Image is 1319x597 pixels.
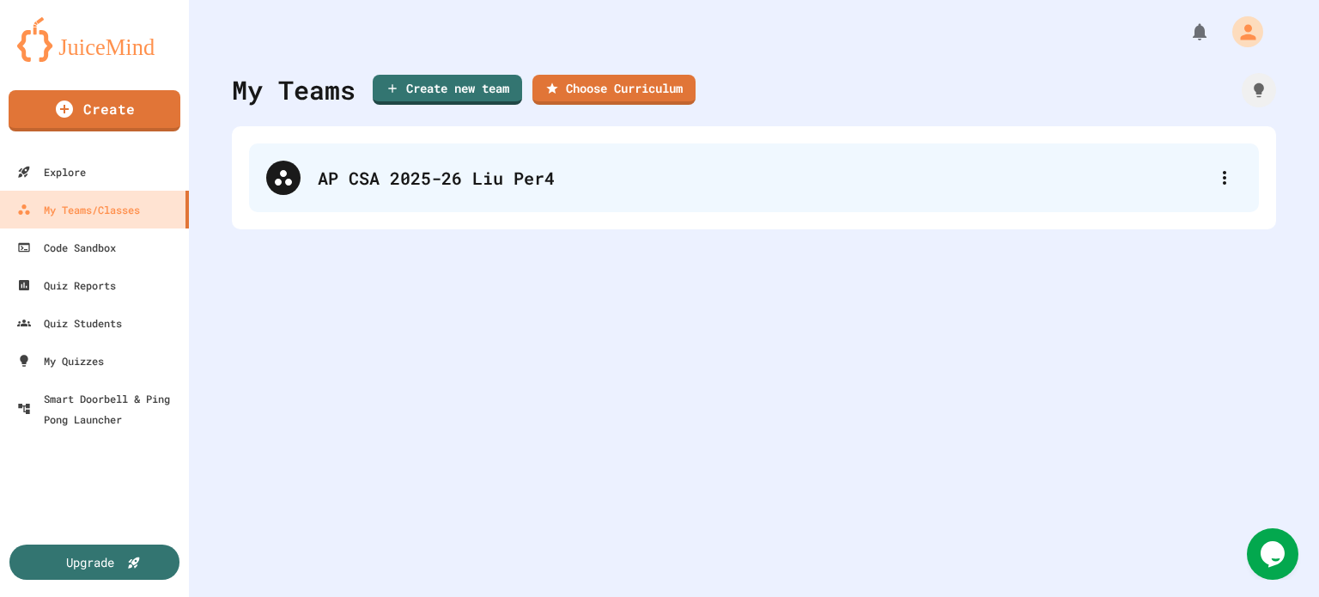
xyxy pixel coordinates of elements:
div: Quiz Students [17,313,122,333]
a: Create new team [373,75,522,105]
div: Upgrade [66,553,114,571]
div: How it works [1242,73,1276,107]
div: My Notifications [1158,17,1214,46]
div: My Quizzes [17,350,104,371]
div: My Teams [232,70,356,109]
div: Smart Doorbell & Ping Pong Launcher [17,388,182,429]
iframe: chat widget [1247,528,1302,580]
img: logo-orange.svg [17,17,172,62]
div: Code Sandbox [17,237,116,258]
a: Create [9,90,180,131]
div: My Account [1214,12,1267,52]
div: AP CSA 2025-26 Liu Per4 [249,143,1259,212]
div: Explore [17,161,86,182]
a: Choose Curriculum [532,75,696,105]
div: Quiz Reports [17,275,116,295]
div: My Teams/Classes [17,199,140,220]
div: AP CSA 2025-26 Liu Per4 [318,165,1207,191]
